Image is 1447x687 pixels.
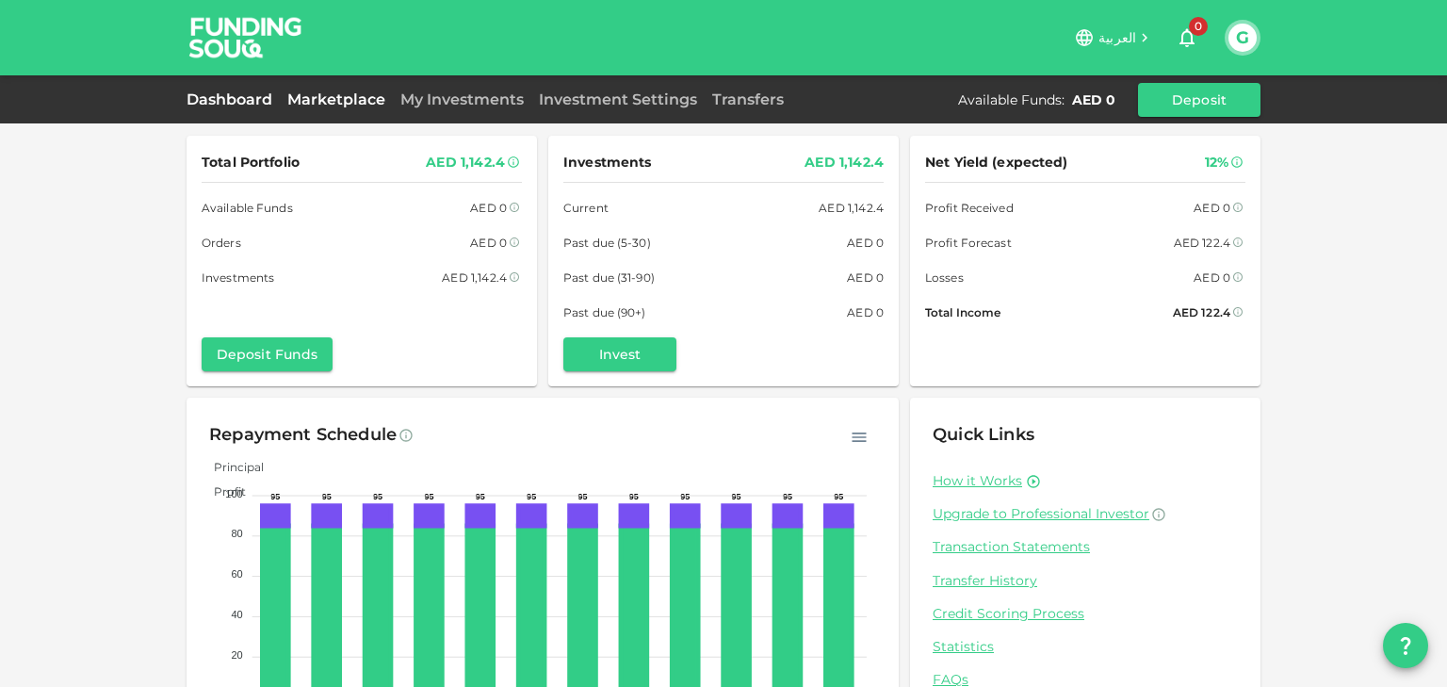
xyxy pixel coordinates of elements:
[933,505,1238,523] a: Upgrade to Professional Investor
[231,609,242,620] tspan: 40
[1194,198,1230,218] div: AED 0
[847,233,884,253] div: AED 0
[231,649,242,661] tspan: 20
[563,337,676,371] button: Invest
[933,572,1238,590] a: Transfer History
[819,198,884,218] div: AED 1,142.4
[209,420,397,450] div: Repayment Schedule
[202,337,333,371] button: Deposit Funds
[1173,303,1230,322] div: AED 122.4
[1072,90,1115,109] div: AED 0
[1189,17,1208,36] span: 0
[1205,151,1228,174] div: 12%
[202,151,300,174] span: Total Portfolio
[231,528,242,539] tspan: 80
[933,605,1238,623] a: Credit Scoring Process
[933,424,1034,445] span: Quick Links
[1194,268,1230,287] div: AED 0
[1228,24,1257,52] button: G
[705,90,791,108] a: Transfers
[925,233,1012,253] span: Profit Forecast
[563,268,655,287] span: Past due (31-90)
[202,268,274,287] span: Investments
[200,460,264,474] span: Principal
[200,484,246,499] span: Profit
[925,198,1014,218] span: Profit Received
[933,638,1238,656] a: Statistics
[958,90,1065,109] div: Available Funds :
[1168,19,1206,57] button: 0
[925,303,1000,322] span: Total Income
[1174,233,1230,253] div: AED 122.4
[933,472,1022,490] a: How it Works
[187,90,280,108] a: Dashboard
[563,198,609,218] span: Current
[933,538,1238,556] a: Transaction Statements
[1138,83,1260,117] button: Deposit
[563,151,651,174] span: Investments
[847,303,884,322] div: AED 0
[280,90,393,108] a: Marketplace
[470,198,507,218] div: AED 0
[442,268,507,287] div: AED 1,142.4
[426,151,505,174] div: AED 1,142.4
[925,151,1068,174] span: Net Yield (expected)
[933,505,1149,522] span: Upgrade to Professional Investor
[470,233,507,253] div: AED 0
[805,151,884,174] div: AED 1,142.4
[925,268,964,287] span: Losses
[231,568,242,580] tspan: 60
[847,268,884,287] div: AED 0
[563,303,646,322] span: Past due (90+)
[1383,623,1428,668] button: question
[1098,29,1136,46] span: العربية
[563,233,651,253] span: Past due (5-30)
[393,90,531,108] a: My Investments
[202,233,241,253] span: Orders
[225,488,242,499] tspan: 100
[202,198,293,218] span: Available Funds
[531,90,705,108] a: Investment Settings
